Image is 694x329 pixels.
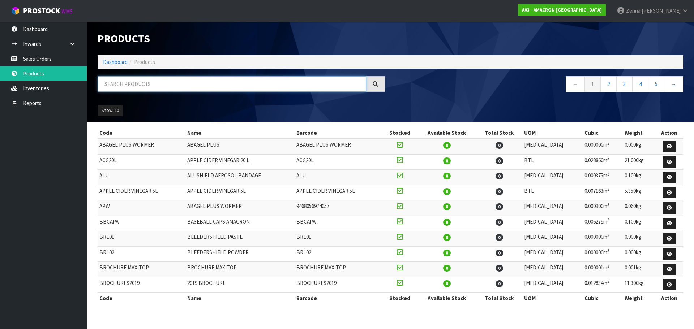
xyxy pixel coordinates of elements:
span: 0 [443,157,451,164]
th: UOM [522,293,583,304]
span: 0 [496,250,503,256]
td: BRL01 [98,231,185,247]
th: Cubic [583,293,623,304]
td: [MEDICAL_DATA] [522,277,583,293]
th: Total Stock [476,127,522,139]
td: BRL01 [295,231,382,247]
td: [MEDICAL_DATA] [522,170,583,185]
td: ABAGEL PLUS WORMER [185,200,295,216]
span: 0 [496,203,503,210]
sup: 3 [607,248,609,253]
td: BROCHURE MAXITOP [295,262,382,277]
td: 0.060kg [623,200,655,216]
span: 0 [443,188,451,195]
sup: 3 [607,156,609,161]
span: 0 [443,265,451,272]
td: BLEEDERSHIELD PASTE [185,231,295,247]
th: Available Stock [417,127,476,139]
th: Name [185,293,295,304]
td: BBCAPA [98,216,185,231]
td: BTL [522,185,583,200]
td: APPLE CIDER VINEGAR 20 L [185,154,295,170]
sup: 3 [607,202,609,207]
td: 2019 BROCHURE [185,277,295,293]
td: BTL [522,154,583,170]
span: Products [134,59,155,65]
td: 0.000000m [583,246,623,262]
span: 0 [496,142,503,149]
th: Code [98,127,185,139]
span: 0 [443,173,451,179]
th: Available Stock [417,293,476,304]
span: 0 [496,157,503,164]
td: [MEDICAL_DATA] [522,246,583,262]
th: Action [655,293,683,304]
td: [MEDICAL_DATA] [522,200,583,216]
a: 4 [632,76,648,92]
th: UOM [522,127,583,139]
td: 0.000kg [623,139,655,154]
td: BRL02 [98,246,185,262]
td: BROCHURES2019 [295,277,382,293]
td: ABAGEL PLUS WORMER [98,139,185,154]
sup: 3 [607,264,609,269]
a: Dashboard [103,59,128,65]
td: 0.000000m [583,139,623,154]
a: 2 [600,76,617,92]
td: BLEEDERSHIELD POWDER [185,246,295,262]
td: BROCHURE MAXITOP [98,262,185,277]
span: 0 [443,250,451,256]
input: Search products [98,76,366,92]
th: Name [185,127,295,139]
img: cube-alt.png [11,6,20,15]
td: ALUSHIELD AEROSOL BANDAGE [185,170,295,185]
td: APPLE CIDER VINEGAR 5L [185,185,295,200]
th: Weight [623,127,655,139]
a: ← [566,76,585,92]
td: [MEDICAL_DATA] [522,139,583,154]
sup: 3 [607,233,609,238]
td: BBCAPA [295,216,382,231]
button: Show: 10 [98,105,123,116]
td: ABAGEL PLUS WORMER [295,139,382,154]
td: BROCHURE MAXITOP [185,262,295,277]
td: 0.000375m [583,170,623,185]
td: 0.028860m [583,154,623,170]
a: 3 [616,76,633,92]
span: 0 [496,234,503,241]
td: BASEBALL CAPS AMACRON [185,216,295,231]
span: ProStock [23,6,60,16]
th: Total Stock [476,293,522,304]
span: [PERSON_NAME] [642,7,681,14]
td: [MEDICAL_DATA] [522,216,583,231]
a: 5 [648,76,664,92]
td: ALU [98,170,185,185]
td: 9468056974057 [295,200,382,216]
a: → [664,76,683,92]
span: Zenna [626,7,641,14]
td: ALU [295,170,382,185]
span: 0 [443,142,451,149]
td: APPLE CIDER VINEGAR 5L [98,185,185,200]
td: 0.000001m [583,262,623,277]
td: 5.350kg [623,185,655,200]
span: 0 [443,203,451,210]
span: 0 [443,219,451,226]
th: Cubic [583,127,623,139]
th: Barcode [295,293,382,304]
th: Stocked [382,127,417,139]
td: 0.006279m [583,216,623,231]
sup: 3 [607,279,609,284]
td: 0.100kg [623,216,655,231]
th: Action [655,127,683,139]
td: [MEDICAL_DATA] [522,262,583,277]
td: 0.000300m [583,200,623,216]
span: 0 [496,219,503,226]
td: 0.100kg [623,170,655,185]
td: 0.007163m [583,185,623,200]
td: ACG20L [295,154,382,170]
td: BROCHURES2019 [98,277,185,293]
span: 0 [496,188,503,195]
td: 0.000kg [623,246,655,262]
nav: Page navigation [396,76,683,94]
